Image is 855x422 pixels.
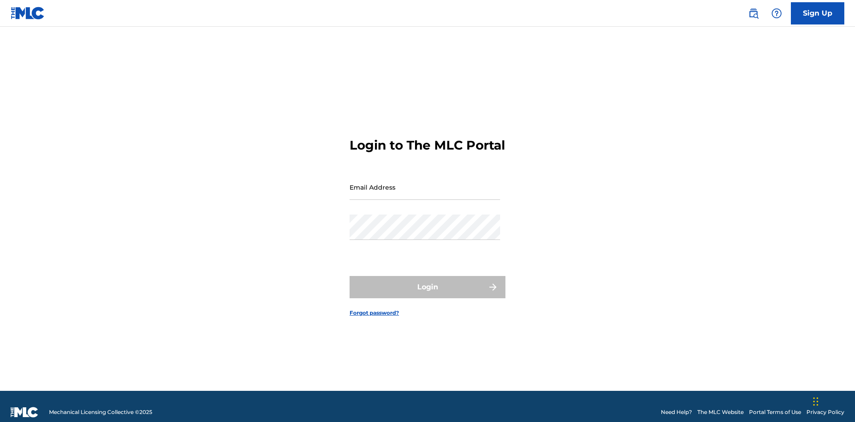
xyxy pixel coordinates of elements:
a: The MLC Website [697,408,744,416]
img: help [771,8,782,19]
a: Forgot password? [350,309,399,317]
img: MLC Logo [11,7,45,20]
img: logo [11,407,38,418]
a: Portal Terms of Use [749,408,801,416]
span: Mechanical Licensing Collective © 2025 [49,408,152,416]
iframe: Chat Widget [810,379,855,422]
a: Privacy Policy [806,408,844,416]
div: Help [768,4,786,22]
a: Sign Up [791,2,844,24]
a: Public Search [745,4,762,22]
h3: Login to The MLC Portal [350,138,505,153]
img: search [748,8,759,19]
a: Need Help? [661,408,692,416]
div: Drag [813,388,818,415]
